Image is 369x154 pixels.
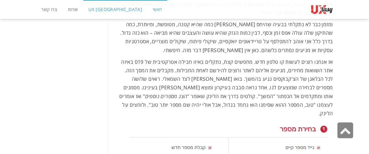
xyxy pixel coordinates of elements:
p: ומזמן כבר לא נתקלתי בבעיה שהיחס [PERSON_NAME] כמה שהיא קטנה, מטופשת, ומיותרת, כמה שהתיקון שלה עול... [117,20,333,55]
span: אודות [68,6,78,12]
span: צרו קשר [41,6,57,12]
img: UXtasy [311,5,333,14]
span: ראשי [153,6,162,12]
span: UX [GEOGRAPHIC_DATA] [88,6,142,12]
em: הצג מספרים נוספים [145,93,187,100]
